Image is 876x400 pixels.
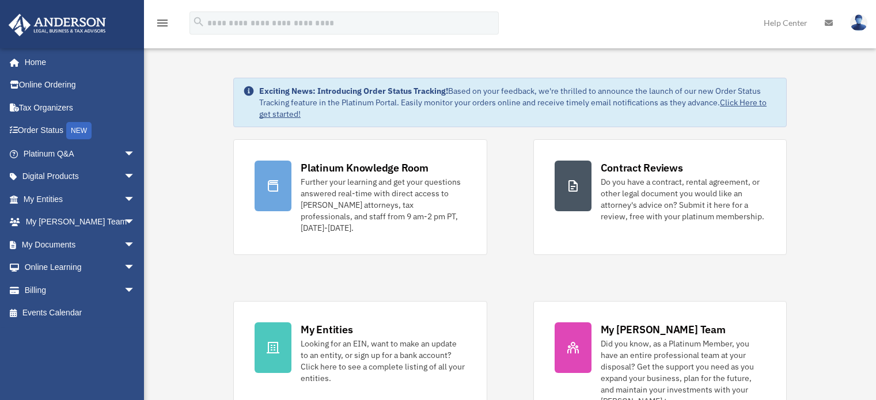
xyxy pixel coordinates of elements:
[124,211,147,234] span: arrow_drop_down
[124,142,147,166] span: arrow_drop_down
[8,256,153,279] a: Online Learningarrow_drop_down
[601,322,726,337] div: My [PERSON_NAME] Team
[601,161,683,175] div: Contract Reviews
[533,139,787,255] a: Contract Reviews Do you have a contract, rental agreement, or other legal document you would like...
[156,16,169,30] i: menu
[301,322,352,337] div: My Entities
[259,85,777,120] div: Based on your feedback, we're thrilled to announce the launch of our new Order Status Tracking fe...
[8,279,153,302] a: Billingarrow_drop_down
[124,165,147,189] span: arrow_drop_down
[124,188,147,211] span: arrow_drop_down
[8,211,153,234] a: My [PERSON_NAME] Teamarrow_drop_down
[8,142,153,165] a: Platinum Q&Aarrow_drop_down
[8,51,147,74] a: Home
[301,161,428,175] div: Platinum Knowledge Room
[259,86,448,96] strong: Exciting News: Introducing Order Status Tracking!
[124,279,147,302] span: arrow_drop_down
[124,233,147,257] span: arrow_drop_down
[66,122,92,139] div: NEW
[8,96,153,119] a: Tax Organizers
[8,233,153,256] a: My Documentsarrow_drop_down
[192,16,205,28] i: search
[850,14,867,31] img: User Pic
[301,338,465,384] div: Looking for an EIN, want to make an update to an entity, or sign up for a bank account? Click her...
[8,188,153,211] a: My Entitiesarrow_drop_down
[601,176,765,222] div: Do you have a contract, rental agreement, or other legal document you would like an attorney's ad...
[5,14,109,36] img: Anderson Advisors Platinum Portal
[8,119,153,143] a: Order StatusNEW
[8,74,153,97] a: Online Ordering
[8,302,153,325] a: Events Calendar
[301,176,465,234] div: Further your learning and get your questions answered real-time with direct access to [PERSON_NAM...
[8,165,153,188] a: Digital Productsarrow_drop_down
[233,139,487,255] a: Platinum Knowledge Room Further your learning and get your questions answered real-time with dire...
[156,20,169,30] a: menu
[124,256,147,280] span: arrow_drop_down
[259,97,767,119] a: Click Here to get started!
